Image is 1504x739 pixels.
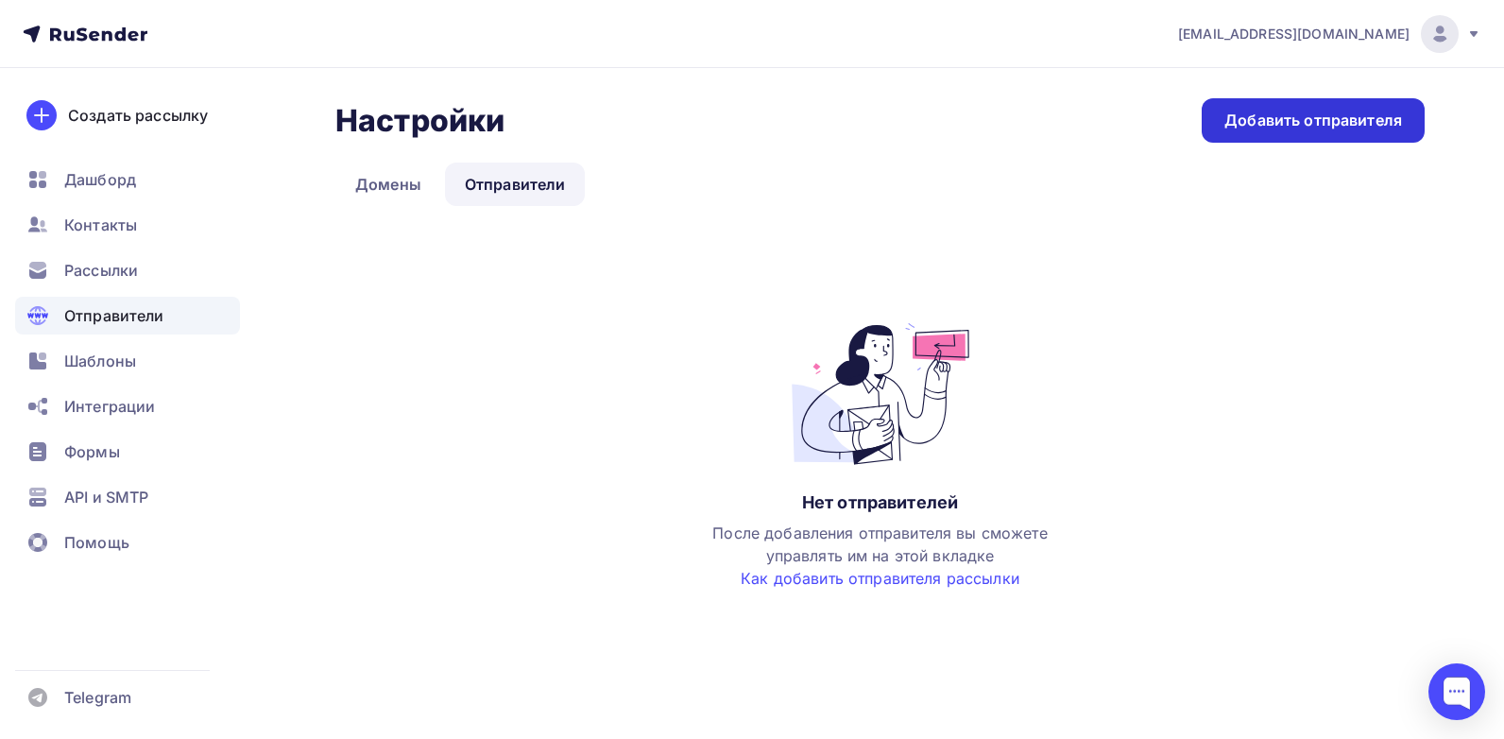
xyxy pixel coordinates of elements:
a: [EMAIL_ADDRESS][DOMAIN_NAME] [1178,15,1481,53]
a: Контакты [15,206,240,244]
span: Помощь [64,531,129,554]
span: После добавления отправителя вы сможете управлять им на этой вкладке [712,524,1047,588]
span: Дашборд [64,168,136,191]
span: [EMAIL_ADDRESS][DOMAIN_NAME] [1178,25,1410,43]
a: Формы [15,433,240,471]
a: Отправители [15,297,240,335]
div: Создать рассылку [68,104,208,127]
a: Шаблоны [15,342,240,380]
span: Контакты [64,214,137,236]
a: Рассылки [15,251,240,289]
span: API и SMTP [64,486,148,508]
div: Нет отправителей [802,491,958,514]
span: Отправители [64,304,164,327]
a: Как добавить отправителя рассылки [741,569,1019,588]
span: Интеграции [64,395,155,418]
span: Рассылки [64,259,138,282]
a: Отправители [445,163,586,206]
a: Дашборд [15,161,240,198]
span: Шаблоны [64,350,136,372]
a: Домены [335,163,441,206]
div: Добавить отправителя [1224,110,1402,131]
span: Telegram [64,686,131,709]
h2: Настройки [335,102,504,140]
span: Формы [64,440,120,463]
